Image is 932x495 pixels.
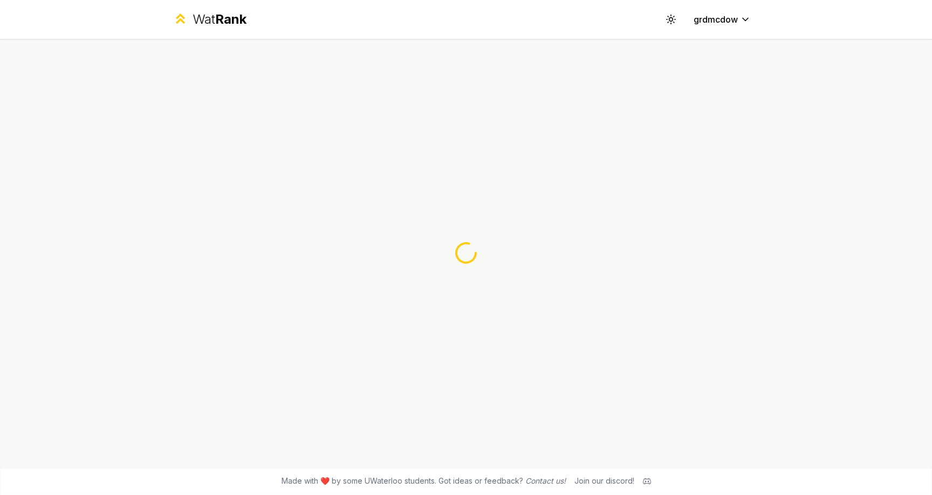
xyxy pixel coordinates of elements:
div: Join our discord! [574,476,634,486]
span: Made with ❤️ by some UWaterloo students. Got ideas or feedback? [282,476,566,486]
span: grdmcdow [694,13,738,26]
span: Rank [215,11,246,27]
a: Contact us! [525,476,566,485]
div: Wat [193,11,246,28]
button: grdmcdow [685,10,759,29]
a: WatRank [173,11,246,28]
